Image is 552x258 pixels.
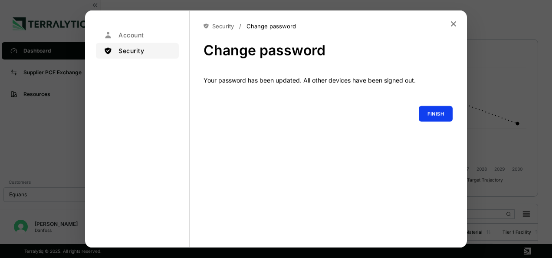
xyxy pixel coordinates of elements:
button: Finish [419,106,453,122]
button: Close modal [446,16,461,32]
button: Security [96,43,179,59]
p: All other devices have been signed out. [303,76,416,84]
p: Your password has been updated. [204,76,302,84]
p: Change password [246,23,296,30]
button: Account [96,27,179,43]
h1: Change password [204,40,453,61]
a: Security [204,23,234,30]
p: / [239,23,241,30]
